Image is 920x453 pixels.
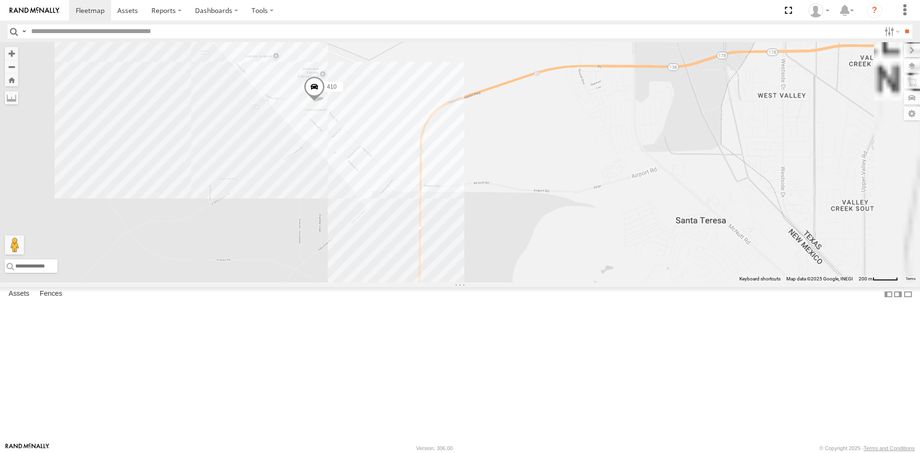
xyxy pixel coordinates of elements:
[4,288,34,301] label: Assets
[856,276,901,282] button: Map Scale: 200 m per 49 pixels
[327,83,336,90] span: 410
[35,288,67,301] label: Fences
[5,60,18,73] button: Zoom out
[5,443,49,453] a: Visit our Website
[904,107,920,120] label: Map Settings
[819,445,915,451] div: © Copyright 2025 -
[5,91,18,105] label: Measure
[884,287,893,301] label: Dock Summary Table to the Left
[786,276,853,281] span: Map data ©2025 Google, INEGI
[5,47,18,60] button: Zoom in
[5,73,18,86] button: Zoom Home
[20,24,28,38] label: Search Query
[805,3,833,18] div: foxconn f
[739,276,781,282] button: Keyboard shortcuts
[10,7,59,14] img: rand-logo.svg
[416,445,453,451] div: Version: 306.00
[903,287,913,301] label: Hide Summary Table
[5,235,24,255] button: Drag Pegman onto the map to open Street View
[867,3,882,18] i: ?
[864,445,915,451] a: Terms and Conditions
[859,276,873,281] span: 200 m
[893,287,903,301] label: Dock Summary Table to the Right
[881,24,901,38] label: Search Filter Options
[906,277,916,281] a: Terms (opens in new tab)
